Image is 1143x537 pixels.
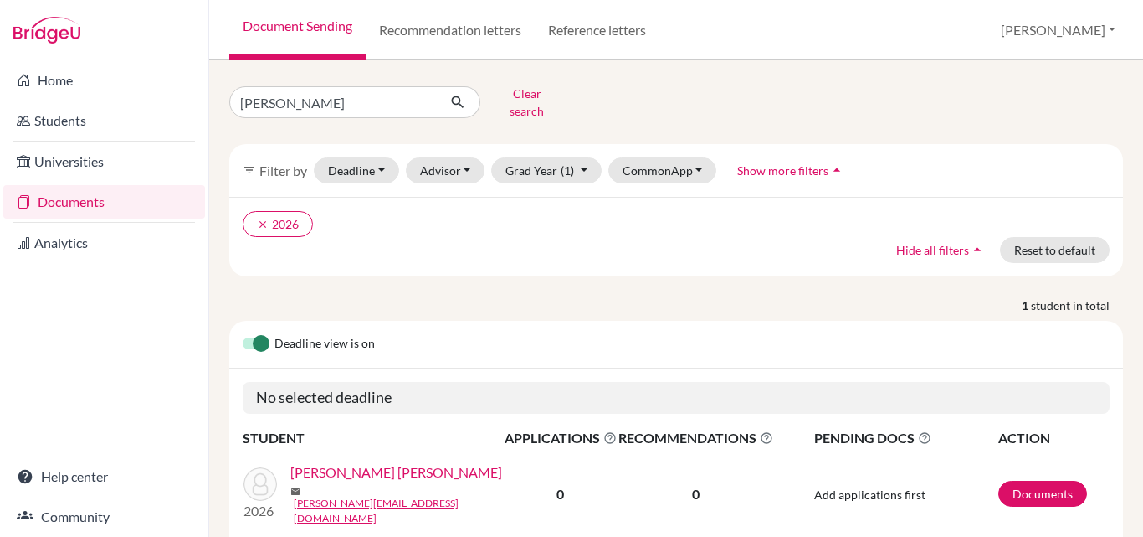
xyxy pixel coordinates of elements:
a: [PERSON_NAME][EMAIL_ADDRESS][DOMAIN_NAME] [294,496,515,526]
span: Deadline view is on [274,334,375,354]
span: Add applications first [814,488,925,502]
button: Show more filtersarrow_drop_up [723,157,859,183]
a: Analytics [3,226,205,260]
i: arrow_drop_up [969,241,986,258]
span: PENDING DOCS [814,428,997,448]
th: STUDENT [243,427,504,449]
button: Reset to default [1000,237,1110,263]
button: Hide all filtersarrow_drop_up [882,237,1000,263]
a: Home [3,64,205,97]
input: Find student by name... [229,86,437,118]
a: Documents [998,481,1087,507]
span: Hide all filters [896,243,969,257]
span: Show more filters [737,163,828,178]
th: ACTION [997,427,1110,449]
button: Clear search [480,80,573,124]
button: clear2026 [243,211,313,237]
h5: No selected deadline [243,382,1110,414]
a: Help center [3,460,205,493]
b: 0 [556,486,564,502]
span: RECOMMENDATIONS [618,428,773,448]
a: [PERSON_NAME] [PERSON_NAME] [290,462,502,483]
span: mail [290,487,300,497]
p: 0 [618,484,773,504]
img: FIGUEREDO VASQUEZ, SEBASTIAN [243,467,277,501]
a: Universities [3,145,205,178]
span: (1) [561,163,574,178]
a: Students [3,104,205,137]
p: 2026 [243,501,277,521]
i: filter_list [243,163,256,177]
i: clear [257,219,269,230]
span: student in total [1031,297,1123,314]
img: Bridge-U [13,17,80,44]
button: Grad Year(1) [491,157,602,183]
button: CommonApp [608,157,717,183]
span: APPLICATIONS [505,428,617,448]
span: Filter by [259,163,307,178]
a: Documents [3,185,205,219]
i: arrow_drop_up [828,162,845,178]
button: Advisor [406,157,485,183]
a: Community [3,500,205,534]
button: [PERSON_NAME] [993,14,1123,46]
strong: 1 [1022,297,1031,314]
button: Deadline [314,157,399,183]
